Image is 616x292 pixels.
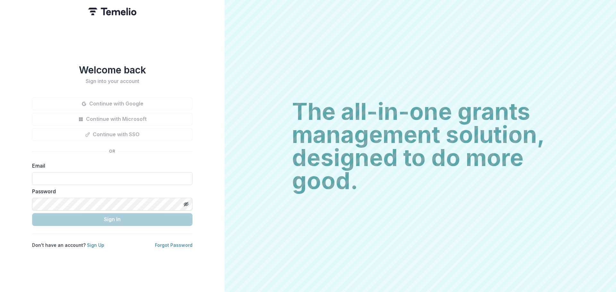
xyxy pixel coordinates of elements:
[32,64,193,76] h1: Welcome back
[32,97,193,110] button: Continue with Google
[32,78,193,84] h2: Sign into your account
[32,162,189,170] label: Email
[32,113,193,126] button: Continue with Microsoft
[87,242,104,248] a: Sign Up
[181,199,191,209] button: Toggle password visibility
[155,242,193,248] a: Forgot Password
[32,128,193,141] button: Continue with SSO
[32,188,189,195] label: Password
[32,213,193,226] button: Sign In
[88,8,136,15] img: Temelio
[32,242,104,248] p: Don't have an account?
